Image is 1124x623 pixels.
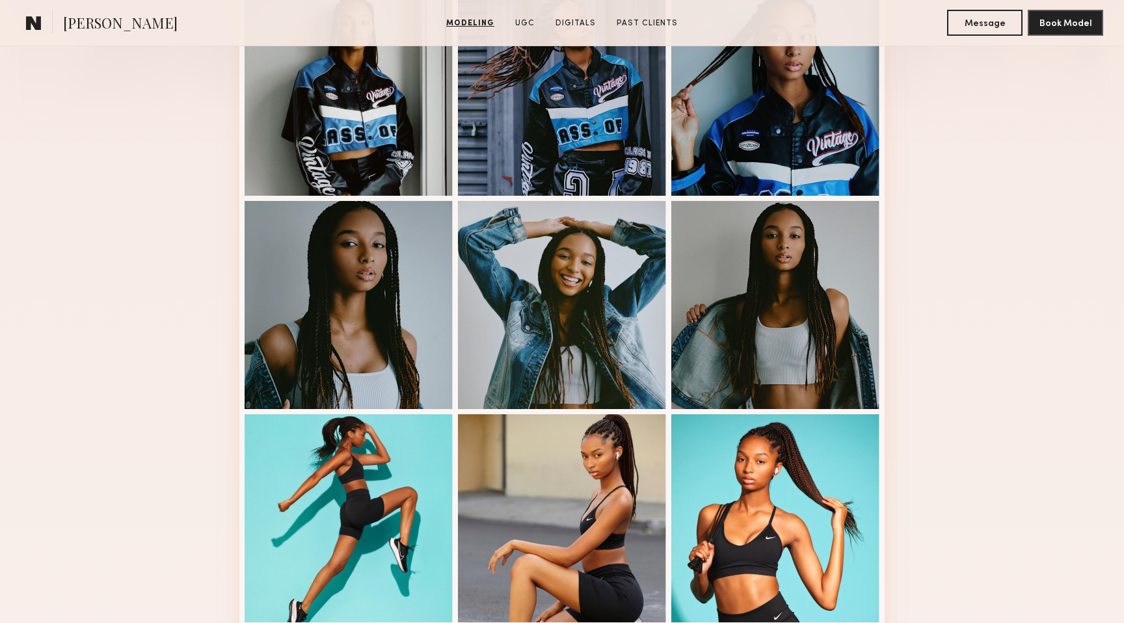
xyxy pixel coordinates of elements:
span: [PERSON_NAME] [63,13,178,36]
button: Message [947,10,1023,36]
a: UGC [510,18,540,29]
button: Book Model [1028,10,1103,36]
a: Modeling [441,18,500,29]
a: Digitals [550,18,601,29]
a: Past Clients [611,18,683,29]
a: Book Model [1028,17,1103,28]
